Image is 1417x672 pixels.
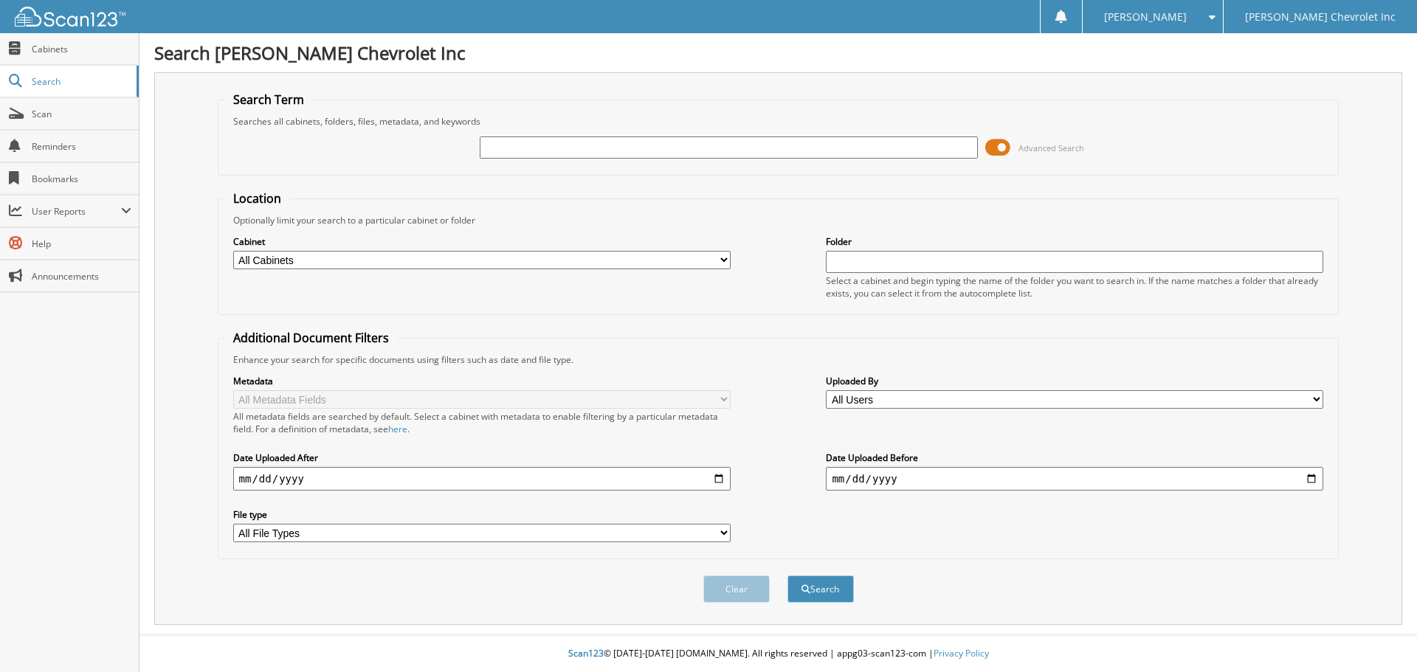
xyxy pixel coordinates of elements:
label: Uploaded By [826,375,1323,387]
div: All metadata fields are searched by default. Select a cabinet with metadata to enable filtering b... [233,410,731,435]
span: Advanced Search [1018,142,1084,153]
label: Date Uploaded After [233,451,731,464]
div: Enhance your search for specific documents using filters such as date and file type. [226,353,1331,366]
label: Date Uploaded Before [826,451,1323,464]
span: Cabinets [32,43,131,55]
label: Folder [826,235,1323,248]
h1: Search [PERSON_NAME] Chevrolet Inc [154,41,1402,65]
label: Cabinet [233,235,731,248]
div: Optionally limit your search to a particular cabinet or folder [226,214,1331,226]
div: Searches all cabinets, folders, files, metadata, and keywords [226,115,1331,128]
legend: Location [226,190,289,207]
span: Search [32,75,129,88]
a: Privacy Policy [934,647,989,659]
span: Help [32,238,131,250]
span: Reminders [32,140,131,153]
span: Announcements [32,270,131,283]
span: Bookmarks [32,173,131,185]
img: scan123-logo-white.svg [15,7,125,27]
button: Search [787,575,854,603]
button: Clear [703,575,770,603]
span: Scan [32,108,131,120]
div: © [DATE]-[DATE] [DOMAIN_NAME]. All rights reserved | appg03-scan123-com | [139,636,1417,672]
legend: Additional Document Filters [226,330,396,346]
span: [PERSON_NAME] [1104,13,1187,21]
input: end [826,467,1323,491]
span: User Reports [32,205,121,218]
span: [PERSON_NAME] Chevrolet Inc [1245,13,1396,21]
div: Select a cabinet and begin typing the name of the folder you want to search in. If the name match... [826,274,1323,299]
a: here [388,423,407,435]
input: start [233,467,731,491]
legend: Search Term [226,91,311,108]
label: Metadata [233,375,731,387]
span: Scan123 [568,647,604,659]
label: File type [233,508,731,521]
